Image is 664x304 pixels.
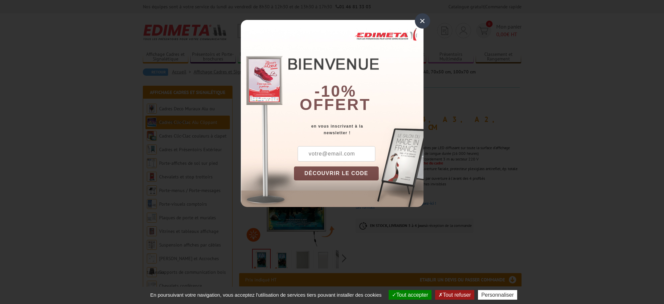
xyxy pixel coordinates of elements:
div: en vous inscrivant à la newsletter ! [294,123,424,136]
b: -10% [315,82,356,100]
button: DÉCOUVRIR LE CODE [294,166,379,180]
button: Personnaliser (fenêtre modale) [478,290,517,300]
button: Tout accepter [389,290,431,300]
button: Tout refuser [435,290,474,300]
input: votre@email.com [298,146,375,161]
div: × [415,13,430,29]
span: En poursuivant votre navigation, vous acceptez l'utilisation de services tiers pouvant installer ... [147,292,385,298]
font: offert [300,96,371,113]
